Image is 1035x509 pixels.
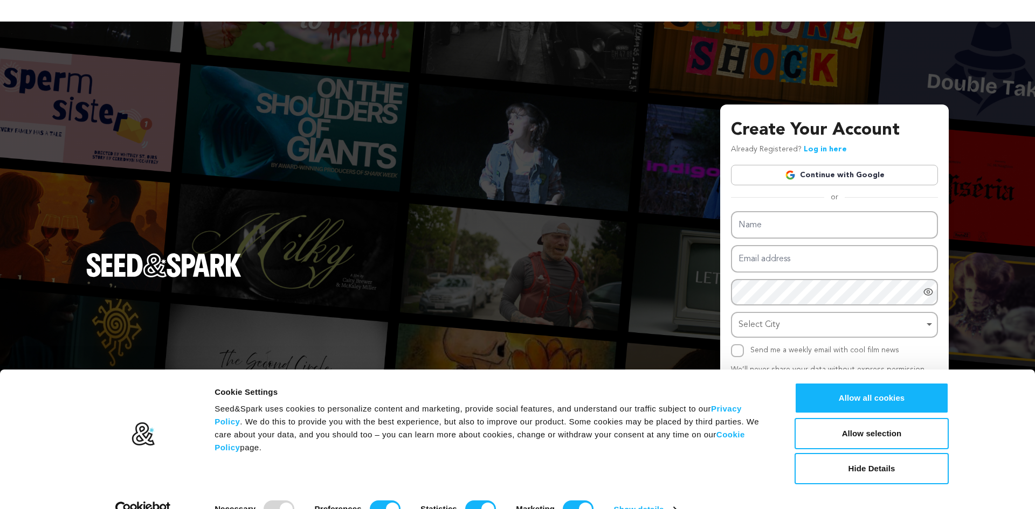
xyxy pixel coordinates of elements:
[131,422,155,447] img: logo
[785,170,796,180] img: Google logo
[731,165,938,185] a: Continue with Google
[795,418,949,449] button: Allow selection
[739,317,924,333] div: Select City
[215,386,770,399] div: Cookie Settings
[923,287,934,297] a: Show password as plain text. Warning: this will display your password on the screen.
[795,382,949,414] button: Allow all cookies
[750,346,899,354] label: Send me a weekly email with cool film news
[731,364,938,402] p: We’ll never share your data without express permission. By clicking Create Account, I agree that ...
[804,145,847,153] a: Log in here
[86,253,241,298] a: Seed&Spark Homepage
[86,253,241,277] img: Seed&Spark Logo
[215,404,742,426] a: Privacy Policy
[215,402,770,454] div: Seed&Spark uses cookies to personalize content and marketing, provide social features, and unders...
[795,453,949,484] button: Hide Details
[731,245,938,273] input: Email address
[824,192,845,203] span: or
[731,117,938,143] h3: Create Your Account
[731,211,938,239] input: Name
[731,143,847,156] p: Already Registered?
